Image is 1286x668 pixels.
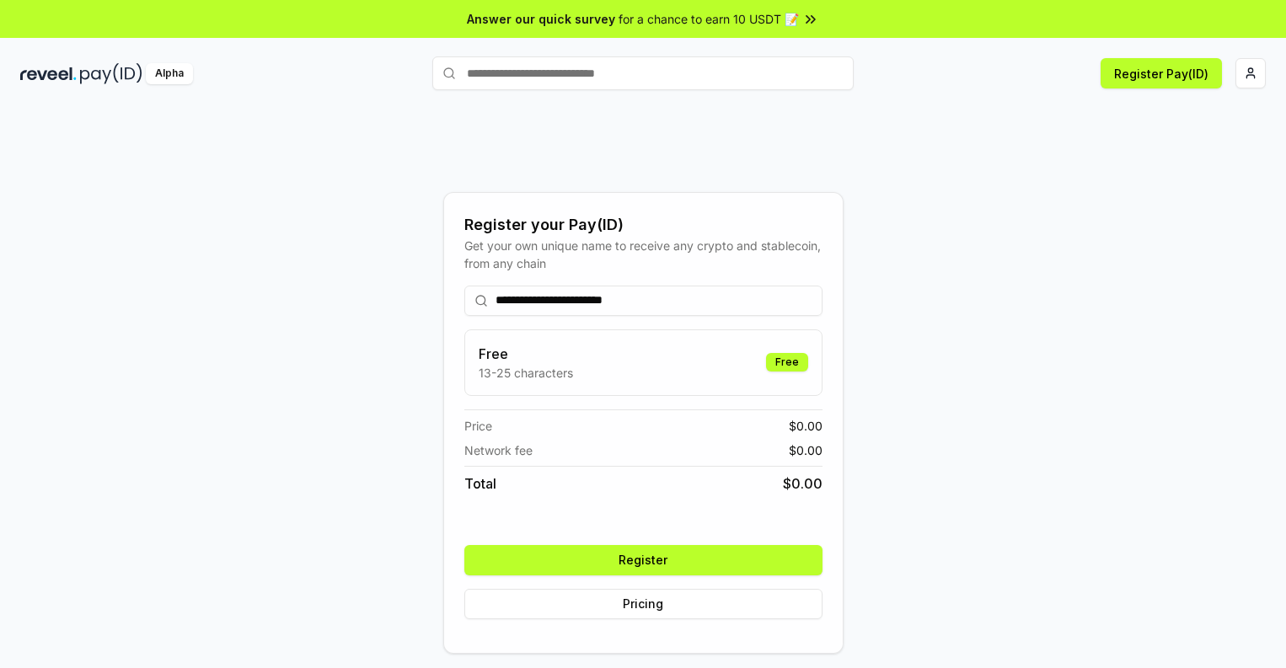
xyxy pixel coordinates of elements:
[766,353,808,371] div: Free
[619,10,799,28] span: for a chance to earn 10 USDT 📝
[479,364,573,382] p: 13-25 characters
[464,441,533,459] span: Network fee
[1101,58,1222,88] button: Register Pay(ID)
[464,417,492,435] span: Price
[464,545,823,575] button: Register
[789,417,823,435] span: $ 0.00
[464,213,823,237] div: Register your Pay(ID)
[20,63,77,84] img: reveel_dark
[464,473,496,494] span: Total
[479,344,573,364] h3: Free
[467,10,615,28] span: Answer our quick survey
[789,441,823,459] span: $ 0.00
[783,473,823,494] span: $ 0.00
[464,589,823,619] button: Pricing
[464,237,823,272] div: Get your own unique name to receive any crypto and stablecoin, from any chain
[146,63,193,84] div: Alpha
[80,63,142,84] img: pay_id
